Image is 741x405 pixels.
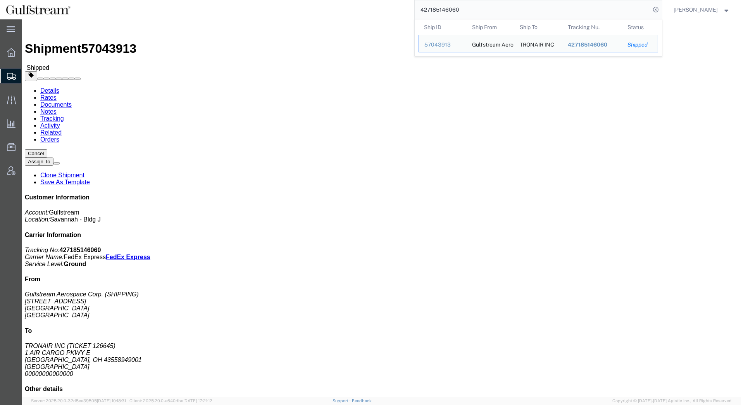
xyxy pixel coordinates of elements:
[352,398,372,403] a: Feedback
[5,4,71,16] img: logo
[622,19,658,35] th: Status
[514,19,562,35] th: Ship To
[97,398,126,403] span: [DATE] 10:18:31
[466,19,514,35] th: Ship From
[424,41,461,49] div: 57043913
[674,5,718,14] span: Kimberly Printup
[562,19,622,35] th: Tracking Nu.
[673,5,731,14] button: [PERSON_NAME]
[419,19,467,35] th: Ship ID
[31,398,126,403] span: Server: 2025.20.0-32d5ea39505
[472,35,509,52] div: Gulfstream Aerospace Corp.
[333,398,352,403] a: Support
[612,398,732,404] span: Copyright © [DATE]-[DATE] Agistix Inc., All Rights Reserved
[129,398,212,403] span: Client: 2025.20.0-e640dba
[415,0,650,19] input: Search for shipment number, reference number
[520,35,554,52] div: TRONAIR INC
[567,41,617,49] div: 427185146060
[567,42,607,48] span: 427185146060
[419,19,662,56] table: Search Results
[627,41,652,49] div: Shipped
[22,19,741,397] iframe: FS Legacy Container
[183,398,212,403] span: [DATE] 17:21:12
